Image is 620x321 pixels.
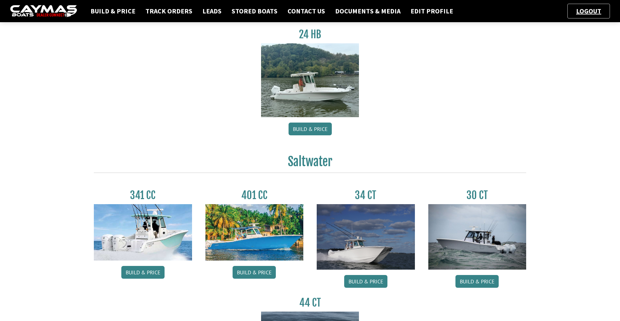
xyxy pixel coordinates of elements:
img: 30_CT_photo_shoot_for_caymas_connect.jpg [428,204,526,270]
a: Leads [199,7,225,15]
img: 341CC-thumbjpg.jpg [94,204,192,261]
a: Contact Us [284,7,328,15]
a: Edit Profile [407,7,456,15]
h3: 34 CT [317,189,415,201]
a: Build & Price [121,266,165,279]
h3: 30 CT [428,189,526,201]
img: caymas-dealer-connect-2ed40d3bc7270c1d8d7ffb4b79bf05adc795679939227970def78ec6f6c03838.gif [10,5,77,17]
a: Stored Boats [228,7,281,15]
h3: 24 HB [261,28,359,41]
img: Caymas_34_CT_pic_1.jpg [317,204,415,270]
a: Build & Price [455,275,499,288]
a: Documents & Media [332,7,404,15]
a: Build & Price [289,123,332,135]
a: Build & Price [233,266,276,279]
a: Logout [573,7,605,15]
img: 24_HB_thumbnail.jpg [261,43,359,117]
h3: 44 CT [261,296,359,309]
img: 401CC_thumb.pg.jpg [205,204,304,261]
a: Build & Price [87,7,139,15]
h2: Saltwater [94,154,526,173]
a: Track Orders [142,7,196,15]
h3: 401 CC [205,189,304,201]
a: Build & Price [344,275,387,288]
h3: 341 CC [94,189,192,201]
